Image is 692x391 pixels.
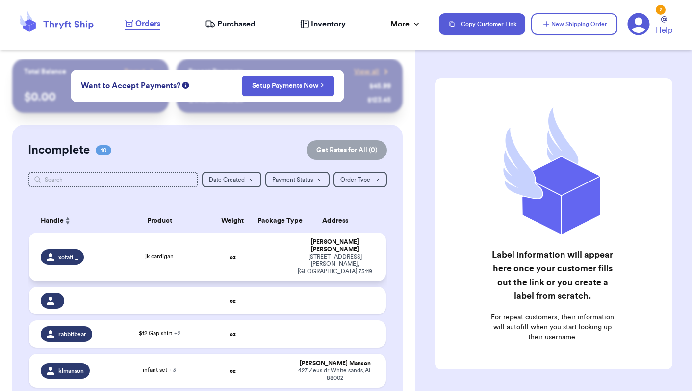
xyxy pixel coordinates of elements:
[106,209,213,233] th: Product
[242,76,334,96] button: Setup Payments Now
[169,367,176,373] span: + 3
[296,238,375,253] div: [PERSON_NAME] [PERSON_NAME]
[367,95,391,105] div: $ 123.45
[64,215,72,227] button: Sort ascending
[217,18,256,30] span: Purchased
[656,5,666,15] div: 2
[230,254,236,260] strong: oz
[487,313,618,342] p: For repeat customers, their information will autofill when you start looking up their username.
[300,18,346,30] a: Inventory
[124,67,157,77] a: Payout
[252,81,324,91] a: Setup Payments Now
[354,67,379,77] span: View all
[143,367,176,373] span: infant set
[296,360,375,367] div: [PERSON_NAME] Manson
[272,177,313,182] span: Payment Status
[174,330,180,336] span: + 2
[145,253,174,259] span: jk cardigan
[124,67,145,77] span: Payout
[230,368,236,374] strong: oz
[656,16,672,36] a: Help
[202,172,261,187] button: Date Created
[24,89,156,105] p: $ 0.00
[213,209,252,233] th: Weight
[230,331,236,337] strong: oz
[41,216,64,226] span: Handle
[369,81,391,91] div: $ 45.99
[96,145,111,155] span: 10
[354,67,391,77] a: View all
[296,367,375,382] div: 427 Zeus dr White sands , AL 88002
[296,253,375,275] div: [STREET_ADDRESS] [PERSON_NAME] , [GEOGRAPHIC_DATA] 75119
[487,248,618,303] h2: Label information will appear here once your customer fills out the link or you create a label fr...
[58,330,86,338] span: rabbitbear
[135,18,160,29] span: Orders
[139,330,180,336] span: $12 Gap shirt
[205,18,256,30] a: Purchased
[58,253,78,261] span: xofati._
[311,18,346,30] span: Inventory
[390,18,421,30] div: More
[28,142,90,158] h2: Incomplete
[81,80,180,92] span: Want to Accept Payments?
[188,67,243,77] p: Recent Payments
[230,298,236,304] strong: oz
[209,177,245,182] span: Date Created
[439,13,525,35] button: Copy Customer Link
[265,172,330,187] button: Payment Status
[333,172,387,187] button: Order Type
[531,13,617,35] button: New Shipping Order
[340,177,370,182] span: Order Type
[252,209,290,233] th: Package Type
[24,67,66,77] p: Total Balance
[125,18,160,30] a: Orders
[28,172,198,187] input: Search
[290,209,386,233] th: Address
[307,140,387,160] button: Get Rates for All (0)
[656,25,672,36] span: Help
[58,367,84,375] span: klmanson
[627,13,650,35] a: 2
